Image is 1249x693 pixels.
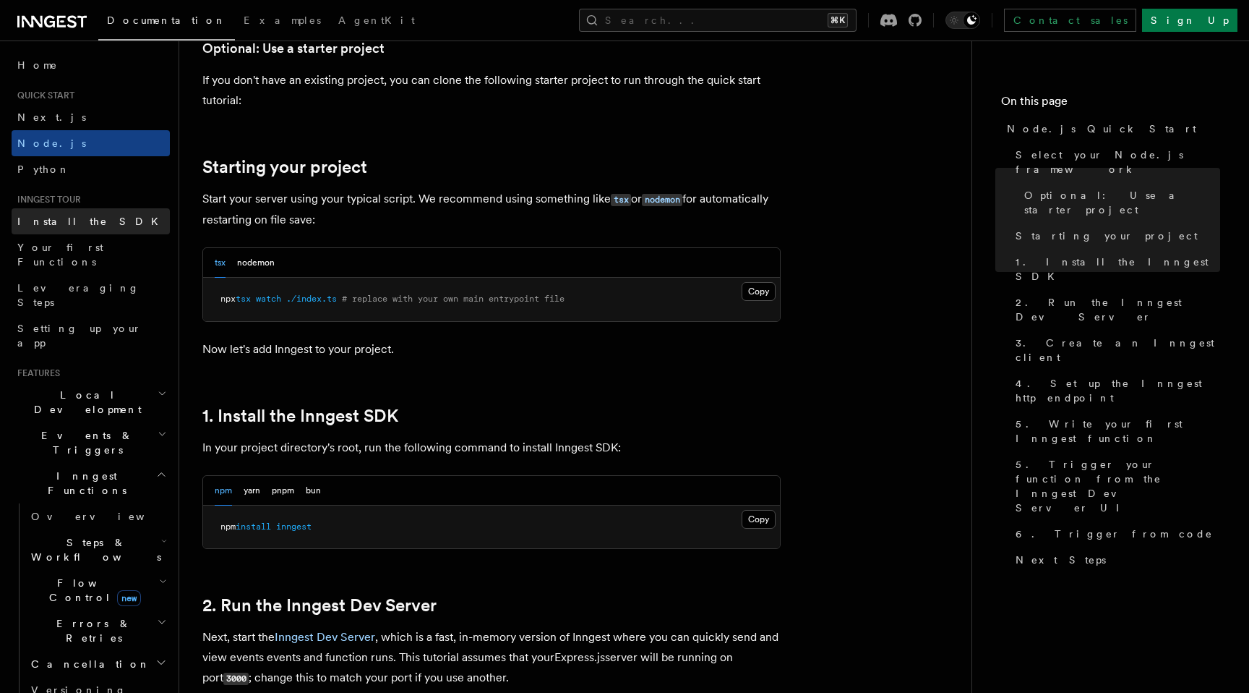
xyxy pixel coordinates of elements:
[202,189,781,230] p: Start your server using your typical script. We recommend using something like or for automatical...
[236,294,251,304] span: tsx
[342,294,565,304] span: # replace with your own main entrypoint file
[1010,330,1220,370] a: 3. Create an Inngest client
[25,651,170,677] button: Cancellation
[31,511,180,522] span: Overview
[642,194,682,206] code: nodemon
[12,194,81,205] span: Inngest tour
[202,38,385,59] a: Optional: Use a starter project
[220,522,236,532] span: npm
[1010,289,1220,330] a: 2. Run the Inngest Dev Server
[25,570,170,611] button: Flow Controlnew
[220,294,236,304] span: npx
[306,476,321,506] button: bun
[611,192,631,205] a: tsx
[202,157,367,177] a: Starting your project
[12,388,158,417] span: Local Development
[276,522,312,532] span: inngest
[25,535,161,564] span: Steps & Workflows
[338,14,415,26] span: AgentKit
[1010,370,1220,411] a: 4. Set up the Inngest http endpoint
[12,52,170,78] a: Home
[107,14,226,26] span: Documentation
[12,367,60,379] span: Features
[611,194,631,206] code: tsx
[1016,527,1213,541] span: 6. Trigger from code
[202,339,781,360] p: Now let's add Inngest to your project.
[642,192,682,205] a: nodemon
[579,9,857,32] button: Search...⌘K
[828,13,848,27] kbd: ⌘K
[1016,417,1220,446] span: 5. Write your first Inngest function
[17,242,103,268] span: Your first Functions
[202,406,398,426] a: 1. Install the Inngest SDK
[12,382,170,422] button: Local Development
[742,282,776,301] button: Copy
[17,58,58,72] span: Home
[12,156,170,182] a: Python
[1016,336,1220,365] span: 3. Create an Inngest client
[25,657,150,671] span: Cancellation
[12,104,170,130] a: Next.js
[12,234,170,275] a: Your first Functions
[223,673,249,685] code: 3000
[1018,182,1220,223] a: Optional: Use a starter project
[1010,411,1220,451] a: 5. Write your first Inngest function
[17,163,70,175] span: Python
[25,530,170,570] button: Steps & Workflows
[1001,93,1220,116] h4: On this page
[1016,376,1220,405] span: 4. Set up the Inngest http endpoint
[12,469,156,498] span: Inngest Functions
[244,476,260,506] button: yarn
[202,627,781,689] p: Next, start the , which is a fast, in-memory version of Inngest where you can quickly send and vi...
[25,616,157,645] span: Errors & Retries
[12,463,170,503] button: Inngest Functions
[12,208,170,234] a: Install the SDK
[17,216,167,227] span: Install the SDK
[1010,547,1220,573] a: Next Steps
[1142,9,1237,32] a: Sign Up
[286,294,337,304] span: ./index.ts
[1016,148,1220,177] span: Select your Node.js framework
[1001,116,1220,142] a: Node.js Quick Start
[1004,9,1136,32] a: Contact sales
[17,323,142,349] span: Setting up your app
[1010,521,1220,547] a: 6. Trigger from code
[1016,295,1220,324] span: 2. Run the Inngest Dev Server
[25,611,170,651] button: Errors & Retries
[17,111,86,123] span: Next.js
[1016,457,1220,515] span: 5. Trigger your function from the Inngest Dev Server UI
[202,438,781,458] p: In your project directory's root, run the following command to install Inngest SDK:
[272,476,294,506] button: pnpm
[1024,188,1220,217] span: Optional: Use a starter project
[742,510,776,529] button: Copy
[202,595,437,616] a: 2. Run the Inngest Dev Server
[1016,255,1220,284] span: 1. Install the Inngest SDK
[244,14,321,26] span: Examples
[1016,229,1198,243] span: Starting your project
[236,522,271,532] span: install
[235,4,330,39] a: Examples
[945,12,980,29] button: Toggle dark mode
[12,315,170,356] a: Setting up your app
[202,70,781,111] p: If you don't have an existing project, you can clone the following starter project to run through...
[1016,553,1106,567] span: Next Steps
[12,90,74,101] span: Quick start
[98,4,235,41] a: Documentation
[1010,223,1220,249] a: Starting your project
[275,630,375,644] a: Inngest Dev Server
[17,282,140,308] span: Leveraging Steps
[1010,142,1220,182] a: Select your Node.js framework
[25,503,170,530] a: Overview
[12,428,158,457] span: Events & Triggers
[12,130,170,156] a: Node.js
[25,576,159,605] span: Flow Control
[330,4,424,39] a: AgentKit
[256,294,281,304] span: watch
[17,137,86,149] span: Node.js
[1007,122,1196,136] span: Node.js Quick Start
[237,248,275,278] button: nodemon
[215,248,226,278] button: tsx
[1010,451,1220,521] a: 5. Trigger your function from the Inngest Dev Server UI
[215,476,232,506] button: npm
[12,422,170,463] button: Events & Triggers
